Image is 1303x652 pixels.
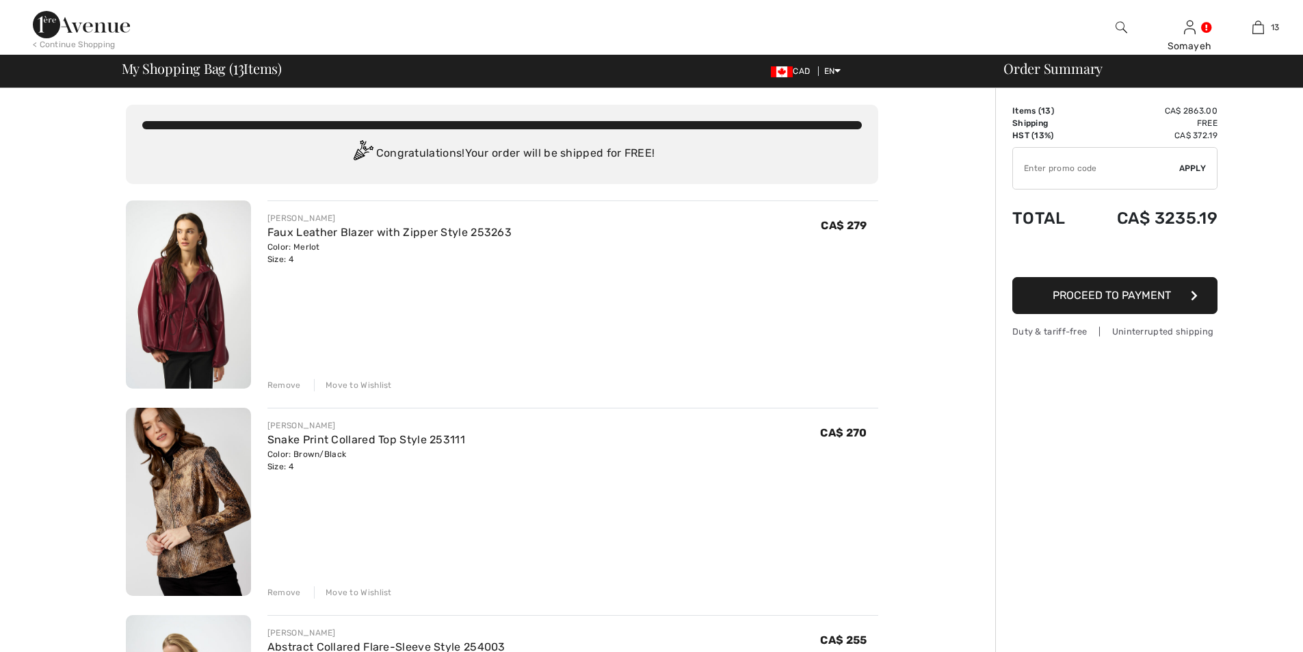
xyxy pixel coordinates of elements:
[820,426,867,439] span: CA$ 270
[126,200,251,389] img: Faux Leather Blazer with Zipper Style 253263
[1012,242,1218,272] iframe: PayPal-paypal
[1184,19,1196,36] img: My Info
[821,219,867,232] span: CA$ 279
[1083,129,1218,142] td: CA$ 372.19
[1012,105,1083,117] td: Items ( )
[267,448,465,473] div: Color: Brown/Black Size: 4
[1156,39,1223,53] div: Somayeh
[1083,195,1218,242] td: CA$ 3235.19
[1012,277,1218,314] button: Proceed to Payment
[1083,117,1218,129] td: Free
[267,226,512,239] a: Faux Leather Blazer with Zipper Style 253263
[267,419,465,432] div: [PERSON_NAME]
[1083,105,1218,117] td: CA$ 2863.00
[1012,195,1083,242] td: Total
[267,212,512,224] div: [PERSON_NAME]
[771,66,815,76] span: CAD
[267,627,505,639] div: [PERSON_NAME]
[1216,611,1289,645] iframe: Opens a widget where you can chat to one of our agents
[820,634,867,647] span: CA$ 255
[349,140,376,168] img: Congratulation2.svg
[1116,19,1127,36] img: search the website
[1252,19,1264,36] img: My Bag
[33,11,130,38] img: 1ère Avenue
[314,586,392,599] div: Move to Wishlist
[1012,325,1218,338] div: Duty & tariff-free | Uninterrupted shipping
[142,140,862,168] div: Congratulations! Your order will be shipped for FREE!
[267,586,301,599] div: Remove
[1184,21,1196,34] a: Sign In
[314,379,392,391] div: Move to Wishlist
[126,408,251,596] img: Snake Print Collared Top Style 253111
[1012,117,1083,129] td: Shipping
[824,66,841,76] span: EN
[987,62,1295,75] div: Order Summary
[267,433,465,446] a: Snake Print Collared Top Style 253111
[233,58,244,76] span: 13
[1224,19,1291,36] a: 13
[771,66,793,77] img: Canadian Dollar
[1041,106,1051,116] span: 13
[1053,289,1171,302] span: Proceed to Payment
[33,38,116,51] div: < Continue Shopping
[122,62,282,75] span: My Shopping Bag ( Items)
[267,241,512,265] div: Color: Merlot Size: 4
[1013,148,1179,189] input: Promo code
[1271,21,1280,34] span: 13
[267,379,301,391] div: Remove
[1179,162,1207,174] span: Apply
[1012,129,1083,142] td: HST (13%)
